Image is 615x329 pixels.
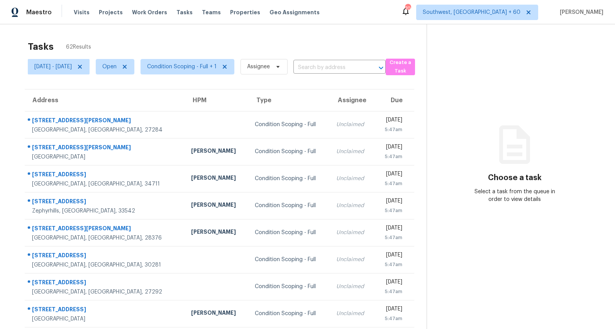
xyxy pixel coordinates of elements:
div: Unclaimed [336,283,369,290]
div: 5:47am [381,153,402,160]
span: Visits [74,8,90,16]
div: [DATE] [381,170,402,180]
div: [STREET_ADDRESS][PERSON_NAME] [32,143,179,153]
span: Maestro [26,8,52,16]
div: [STREET_ADDRESS][PERSON_NAME] [32,116,179,126]
span: Southwest, [GEOGRAPHIC_DATA] + 60 [423,8,520,16]
h3: Choose a task [488,174,542,182]
div: 700 [405,5,410,12]
span: [PERSON_NAME] [557,8,603,16]
th: Assignee [330,89,375,111]
div: [STREET_ADDRESS] [32,251,179,261]
div: Unclaimed [336,256,369,263]
div: Condition Scoping - Full [255,229,324,236]
div: Unclaimed [336,121,369,128]
div: [GEOGRAPHIC_DATA], [GEOGRAPHIC_DATA], 34711 [32,180,179,188]
div: [STREET_ADDRESS] [32,305,179,315]
span: Properties [230,8,260,16]
div: 5:47am [381,180,402,187]
div: [DATE] [381,143,402,153]
span: Open [102,63,117,71]
div: Condition Scoping - Full [255,283,324,290]
div: [STREET_ADDRESS][PERSON_NAME] [32,224,179,234]
div: [PERSON_NAME] [191,147,242,157]
div: [DATE] [381,305,402,315]
div: 5:47am [381,207,402,214]
span: Tasks [176,10,193,15]
div: 5:47am [381,261,402,268]
span: Condition Scoping - Full + 1 [147,63,217,71]
span: [DATE] - [DATE] [34,63,72,71]
div: Condition Scoping - Full [255,256,324,263]
div: Unclaimed [336,175,369,182]
span: Work Orders [132,8,167,16]
span: Assignee [247,63,270,71]
div: Condition Scoping - Full [255,202,324,209]
div: [DATE] [381,251,402,261]
div: [STREET_ADDRESS] [32,170,179,180]
th: Address [25,89,185,111]
div: [GEOGRAPHIC_DATA], [GEOGRAPHIC_DATA], 28376 [32,234,179,242]
span: Create a Task [390,58,411,76]
div: [DATE] [381,116,402,126]
div: [DATE] [381,197,402,207]
button: Create a Task [386,59,415,75]
div: [PERSON_NAME] [191,228,242,238]
div: [STREET_ADDRESS] [32,197,179,207]
div: Condition Scoping - Full [255,310,324,317]
div: Unclaimed [336,310,369,317]
span: Teams [202,8,221,16]
div: 5:47am [381,288,402,295]
div: Condition Scoping - Full [255,121,324,128]
th: Type [249,89,330,111]
div: 5:47am [381,234,402,241]
span: Geo Assignments [269,8,320,16]
div: Condition Scoping - Full [255,175,324,182]
div: [GEOGRAPHIC_DATA], [GEOGRAPHIC_DATA], 30281 [32,261,179,269]
div: Unclaimed [336,148,369,155]
div: [GEOGRAPHIC_DATA], [GEOGRAPHIC_DATA], 27292 [32,288,179,296]
div: [GEOGRAPHIC_DATA] [32,315,179,323]
span: Projects [99,8,123,16]
span: 62 Results [66,43,91,51]
div: [PERSON_NAME] [191,201,242,211]
div: Zephyrhills, [GEOGRAPHIC_DATA], 33542 [32,207,179,215]
div: Condition Scoping - Full [255,148,324,155]
h2: Tasks [28,43,54,51]
th: Due [375,89,414,111]
div: [GEOGRAPHIC_DATA], [GEOGRAPHIC_DATA], 27284 [32,126,179,134]
button: Open [376,62,386,73]
th: HPM [185,89,249,111]
div: Unclaimed [336,229,369,236]
div: 5:47am [381,126,402,133]
input: Search by address [293,62,364,74]
div: Select a task from the queue in order to view details [471,188,559,203]
div: [STREET_ADDRESS] [32,278,179,288]
div: Unclaimed [336,202,369,209]
div: [PERSON_NAME] [191,174,242,184]
div: [PERSON_NAME] [191,309,242,319]
div: [GEOGRAPHIC_DATA] [32,153,179,161]
div: [DATE] [381,224,402,234]
div: [DATE] [381,278,402,288]
div: 5:47am [381,315,402,322]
